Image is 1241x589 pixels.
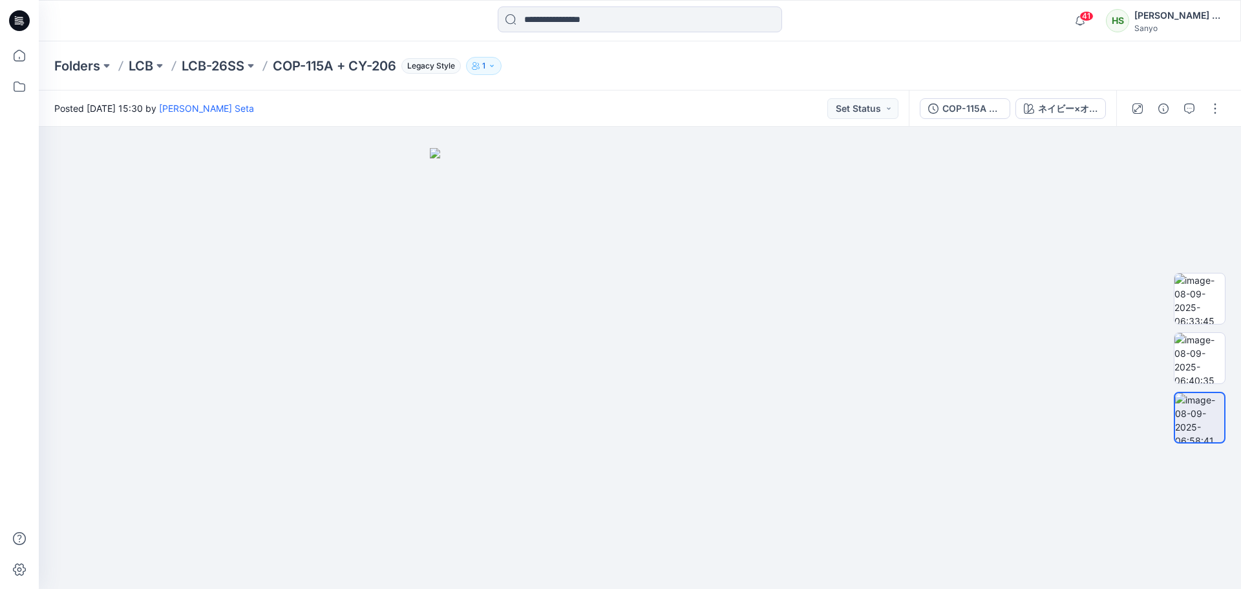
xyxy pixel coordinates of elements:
p: COP-115A + CY-206 [273,57,396,75]
div: COP-115A + CY-206 [942,102,1002,116]
button: Details [1153,98,1174,119]
img: image-08-09-2025-06:58:41 [1175,393,1224,442]
img: image-08-09-2025-06:40:35 [1174,333,1225,383]
p: 1 [482,59,485,73]
button: Legacy Style [396,57,461,75]
div: [PERSON_NAME] Seta [1134,8,1225,23]
span: Legacy Style [401,58,461,74]
a: Folders [54,57,100,75]
div: HS [1106,9,1129,32]
a: LCB [129,57,153,75]
div: Sanyo [1134,23,1225,33]
a: LCB-26SS [182,57,244,75]
img: image-08-09-2025-06:33:45 [1174,273,1225,324]
button: 1 [466,57,502,75]
a: [PERSON_NAME] Seta [159,103,254,114]
button: ネイビー×オーセンティックネイビ－ [1015,98,1106,119]
button: COP-115A + CY-206 [920,98,1010,119]
span: Posted [DATE] 15:30 by [54,102,254,115]
div: ネイビー×オーセンティックネイビ－ [1038,102,1098,116]
span: 41 [1079,11,1094,21]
